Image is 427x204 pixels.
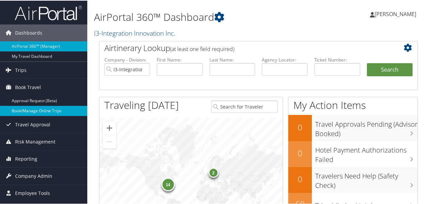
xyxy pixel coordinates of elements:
span: (at least one field required) [170,45,234,52]
input: Search for Traveler [211,100,277,112]
h1: AirPortal 360™ Dashboard [94,9,313,24]
h3: Hotel Payment Authorizations Failed [315,141,418,164]
button: Zoom out [103,134,116,148]
a: I3-Integration Innovation Inc. [94,28,177,37]
a: 0Travelers Need Help (Safety Check) [288,166,418,192]
span: Book Travel [15,78,41,95]
label: Ticket Number: [314,56,360,63]
div: 2 [208,167,218,177]
span: Dashboards [15,24,42,41]
h2: 0 [288,147,312,158]
label: Company - Division: [104,56,150,63]
span: Reporting [15,150,37,167]
span: Employee Tools [15,184,50,201]
h2: Airtinerary Lookup [104,42,386,53]
div: 14 [161,177,175,191]
a: 0Travel Approvals Pending (Advisor Booked) [288,114,418,140]
h1: My Action Items [288,97,418,112]
h3: Travelers Need Help (Safety Check) [315,167,418,190]
label: Last Name: [209,56,255,63]
button: Search [367,63,413,76]
button: Zoom in [103,121,116,134]
span: Travel Approval [15,116,50,132]
h2: 0 [288,121,312,132]
span: Trips [15,61,27,78]
span: Risk Management [15,133,55,150]
label: First Name: [157,56,202,63]
span: [PERSON_NAME] [375,10,416,17]
img: airportal-logo.png [15,4,82,20]
label: Agency Locator: [262,56,307,63]
a: [PERSON_NAME] [370,3,423,24]
h3: Travel Approvals Pending (Advisor Booked) [315,116,418,138]
h1: Traveling [DATE] [104,97,179,112]
span: Company Admin [15,167,52,184]
a: 0Hotel Payment Authorizations Failed [288,140,418,166]
h2: 0 [288,173,312,184]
